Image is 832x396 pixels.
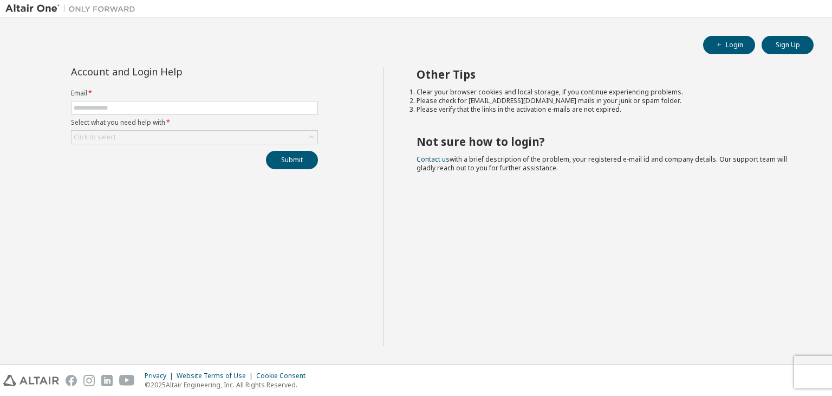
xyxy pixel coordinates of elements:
img: facebook.svg [66,375,77,386]
label: Email [71,89,318,98]
div: Account and Login Help [71,67,269,76]
div: Website Terms of Use [177,372,256,380]
label: Select what you need help with [71,118,318,127]
button: Submit [266,151,318,169]
li: Clear your browser cookies and local storage, if you continue experiencing problems. [417,88,795,97]
div: Click to select [71,131,317,144]
img: Altair One [5,3,141,14]
img: youtube.svg [119,375,135,386]
button: Login [703,36,755,54]
li: Please check for [EMAIL_ADDRESS][DOMAIN_NAME] mails in your junk or spam folder. [417,97,795,105]
p: © 2025 Altair Engineering, Inc. All Rights Reserved. [145,380,312,389]
img: instagram.svg [83,375,95,386]
button: Sign Up [762,36,814,54]
img: altair_logo.svg [3,375,59,386]
a: Contact us [417,155,450,164]
div: Cookie Consent [256,372,312,380]
h2: Not sure how to login? [417,135,795,149]
img: linkedin.svg [101,375,113,386]
span: with a brief description of the problem, your registered e-mail id and company details. Our suppo... [417,155,787,173]
h2: Other Tips [417,67,795,81]
div: Click to select [74,133,116,142]
div: Privacy [145,372,177,380]
li: Please verify that the links in the activation e-mails are not expired. [417,105,795,114]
